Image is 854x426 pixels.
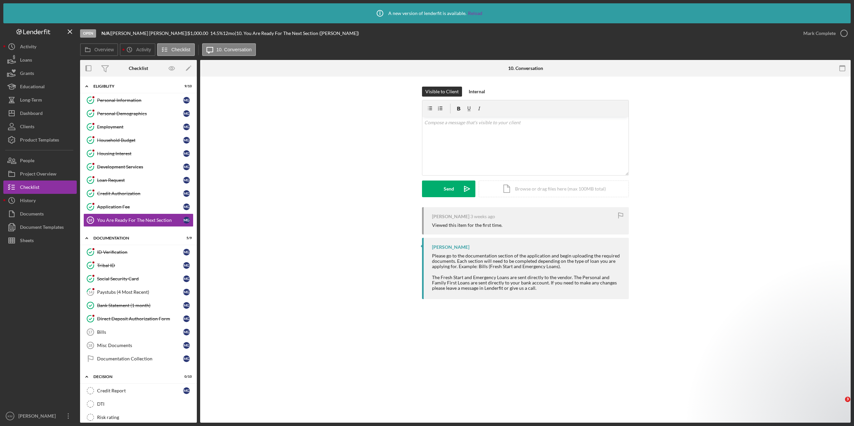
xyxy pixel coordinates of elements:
[20,167,56,182] div: Project Overview
[3,80,77,93] button: Educational
[97,111,183,116] div: Personal Demographics
[83,134,193,147] a: Household BudgetMG
[845,397,850,402] span: 3
[83,94,193,107] a: Personal InformationMG
[432,275,622,291] div: The Fresh Start and Emergency Loans are sent directly to the vendor. The Personal and Family Firs...
[97,343,183,348] div: Misc Documents
[97,329,183,335] div: Bills
[20,93,42,108] div: Long-Term
[20,80,45,95] div: Educational
[183,289,190,295] div: M G
[20,67,34,82] div: Grants
[444,181,454,197] div: Send
[20,133,59,148] div: Product Templates
[3,67,77,80] button: Grants
[3,133,77,147] button: Product Templates
[83,213,193,227] a: 10You Are Ready For The Next SectionMG
[97,388,183,393] div: Credit Report
[83,384,193,397] a: Credit ReportMG
[432,222,502,228] div: Viewed this item for the first time.
[93,236,175,240] div: Documentation
[210,31,223,36] div: 14.5 %
[20,220,64,235] div: Document Templates
[97,263,183,268] div: Tribal ID
[101,31,111,36] div: |
[3,207,77,220] button: Documents
[97,124,183,130] div: Employment
[3,120,77,133] a: Clients
[83,120,193,134] a: EmploymentMG
[223,31,235,36] div: 12 mo
[797,27,851,40] button: Mark Complete
[3,40,77,53] button: Activity
[465,87,488,97] button: Internal
[83,411,193,424] a: Risk rating
[97,164,183,170] div: Development Services
[187,31,210,36] div: $1,000.00
[3,220,77,234] button: Document Templates
[83,299,193,312] a: Bank Statement (1 month)MG
[83,352,193,365] a: Documentation CollectionMG
[93,375,175,379] div: Decision
[470,214,495,219] time: 2025-08-09 17:18
[20,40,36,55] div: Activity
[508,66,543,71] div: 10. Conversation
[183,150,190,157] div: M G
[111,31,187,36] div: [PERSON_NAME] [PERSON_NAME] |
[183,387,190,394] div: M G
[20,120,34,135] div: Clients
[83,339,193,352] a: 18Misc DocumentsMG
[183,329,190,335] div: M G
[97,276,183,281] div: Social Security Card
[183,342,190,349] div: M G
[3,167,77,181] a: Project Overview
[372,5,482,22] div: A new version of lenderfit is available.
[20,154,34,169] div: People
[3,53,77,67] button: Loans
[183,124,190,130] div: M G
[3,234,77,247] button: Sheets
[88,218,92,222] tspan: 10
[120,43,155,56] button: Activity
[80,43,118,56] button: Overview
[183,262,190,269] div: M G
[432,253,622,269] div: Please go to the documentation section of the application and begin uploading the required docume...
[20,107,43,122] div: Dashboard
[88,343,92,347] tspan: 18
[20,234,34,249] div: Sheets
[97,138,183,143] div: Household Budget
[183,110,190,117] div: M G
[425,87,459,97] div: Visible to Client
[183,177,190,184] div: M G
[83,160,193,174] a: Development ServicesMG
[88,330,92,334] tspan: 17
[171,47,190,52] label: Checklist
[235,31,359,36] div: | 10. You Are Ready For The Next Section ([PERSON_NAME])
[83,272,193,285] a: Social Security CardMG
[20,194,36,209] div: History
[83,259,193,272] a: Tribal IDMG
[3,107,77,120] button: Dashboard
[97,151,183,156] div: Housing Interest
[97,204,183,210] div: Application Fee
[97,178,183,183] div: Loan Request
[97,98,183,103] div: Personal Information
[469,87,485,97] div: Internal
[432,244,469,250] div: [PERSON_NAME]
[183,275,190,282] div: M G
[3,154,77,167] button: People
[831,397,847,413] iframe: Intercom live chat
[129,66,148,71] div: Checklist
[83,325,193,339] a: 17BillsMG
[83,200,193,213] a: Application FeeMG
[83,187,193,200] a: Credit AuthorizationMG
[183,217,190,223] div: M G
[136,47,151,52] label: Activity
[3,93,77,107] a: Long-Term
